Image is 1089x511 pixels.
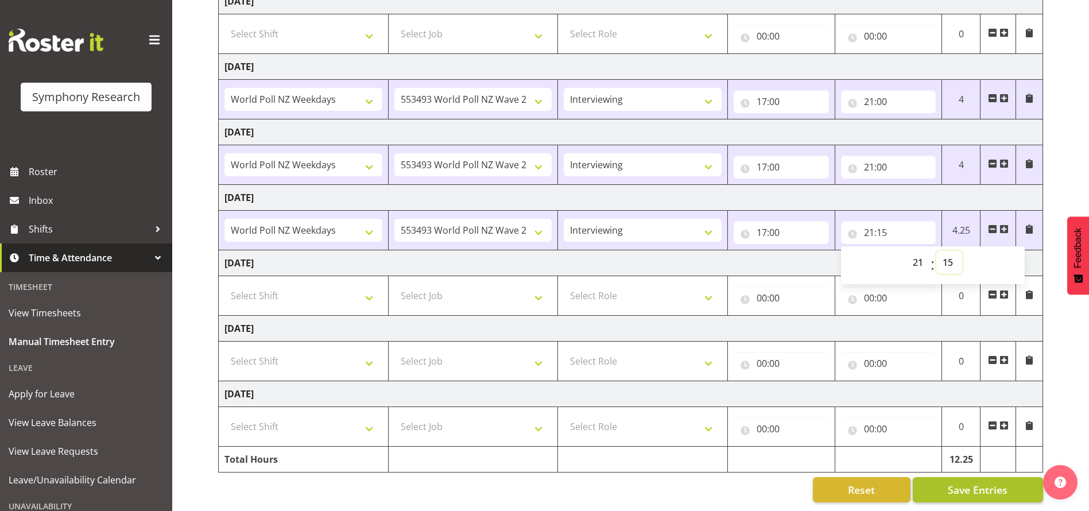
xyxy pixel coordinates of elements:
span: Manual Timesheet Entry [9,333,164,350]
img: help-xxl-2.png [1055,477,1066,488]
td: 0 [942,14,981,54]
input: Click to select... [841,25,936,48]
input: Click to select... [841,221,936,244]
input: Click to select... [734,90,829,113]
td: 0 [942,342,981,381]
div: Timesheet [3,275,169,299]
span: Inbox [29,192,166,209]
span: Time & Attendance [29,249,149,266]
td: [DATE] [219,119,1043,145]
td: 4 [942,80,981,119]
span: Save Entries [948,482,1007,497]
button: Feedback - Show survey [1067,216,1089,295]
td: [DATE] [219,185,1043,211]
a: Apply for Leave [3,380,169,408]
a: View Timesheets [3,299,169,327]
td: Total Hours [219,447,389,473]
span: View Leave Balances [9,414,164,431]
span: Feedback [1073,228,1083,268]
span: Roster [29,163,166,180]
td: [DATE] [219,381,1043,407]
td: 12.25 [942,447,981,473]
a: View Leave Balances [3,408,169,437]
span: Apply for Leave [9,385,164,402]
td: [DATE] [219,316,1043,342]
span: Shifts [29,220,149,238]
span: View Timesheets [9,304,164,322]
input: Click to select... [734,352,829,375]
td: [DATE] [219,54,1043,80]
div: Leave [3,356,169,380]
input: Click to select... [841,156,936,179]
td: 0 [942,276,981,316]
button: Save Entries [913,477,1043,502]
span: : [931,251,935,280]
span: View Leave Requests [9,443,164,460]
div: Symphony Research [32,88,140,106]
input: Click to select... [734,156,829,179]
td: 0 [942,407,981,447]
input: Click to select... [734,287,829,309]
span: Leave/Unavailability Calendar [9,471,164,489]
input: Click to select... [734,417,829,440]
td: 4 [942,145,981,185]
input: Click to select... [841,90,936,113]
button: Reset [813,477,910,502]
td: 4.25 [942,211,981,250]
img: Rosterit website logo [9,29,103,52]
td: [DATE] [219,250,1043,276]
input: Click to select... [841,417,936,440]
a: Leave/Unavailability Calendar [3,466,169,494]
a: View Leave Requests [3,437,169,466]
input: Click to select... [734,25,829,48]
input: Click to select... [841,352,936,375]
span: Reset [848,482,875,497]
input: Click to select... [841,287,936,309]
a: Manual Timesheet Entry [3,327,169,356]
input: Click to select... [734,221,829,244]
